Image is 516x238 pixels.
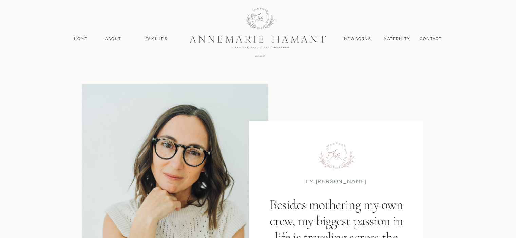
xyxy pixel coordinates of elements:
[416,36,446,42] a: contact
[71,36,91,42] a: Home
[103,36,123,42] a: About
[306,178,367,185] p: I'M [PERSON_NAME]
[141,36,172,42] a: Families
[384,36,410,42] a: MAternity
[342,36,374,42] a: Newborns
